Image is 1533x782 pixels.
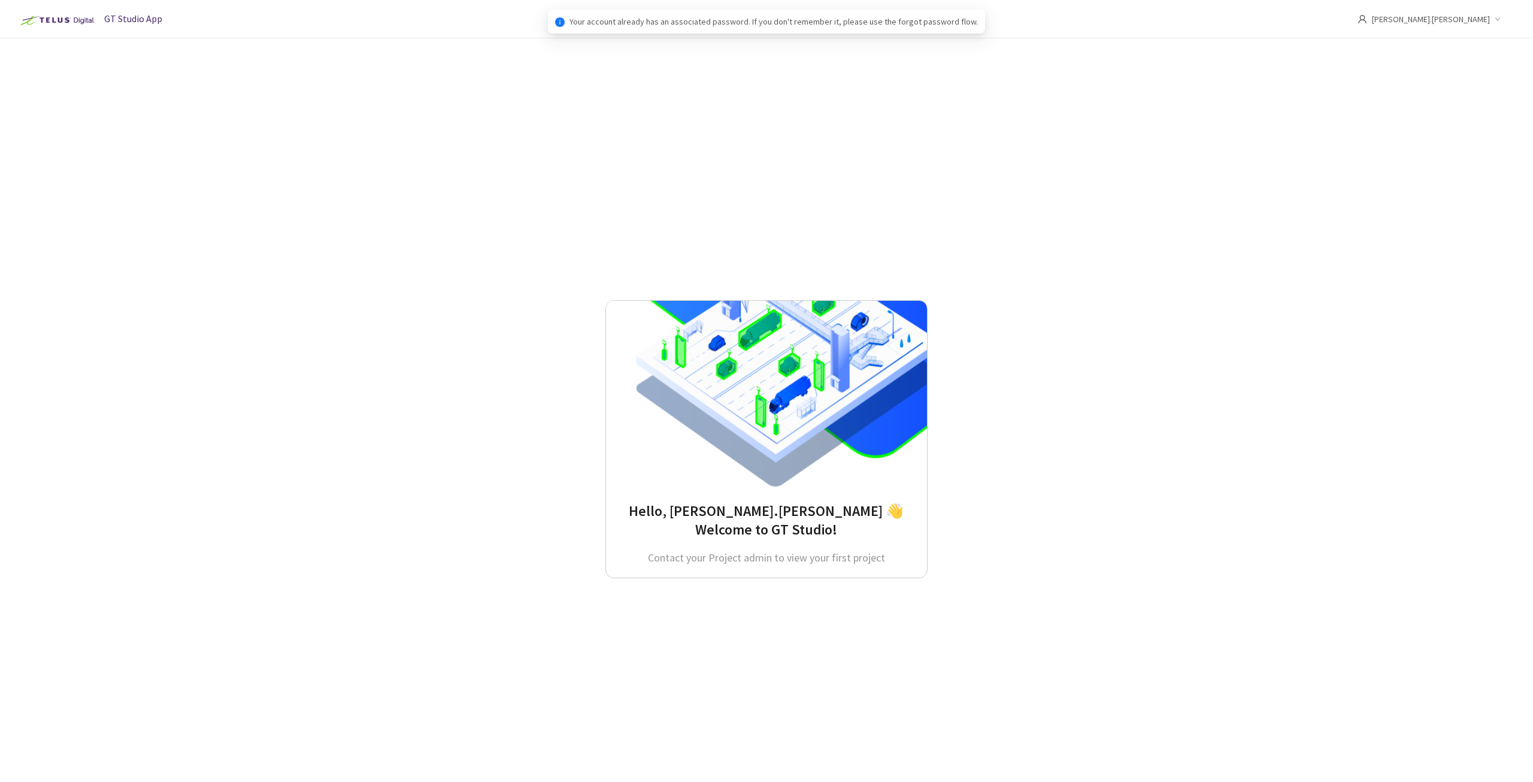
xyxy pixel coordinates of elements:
[569,15,978,28] span: Your account already has an associated password. If you don't remember it, please use the forgot ...
[648,551,885,564] span: Contact your Project admin to view your first project
[555,17,565,27] span: info-circle
[629,502,904,520] span: Hello, [PERSON_NAME].[PERSON_NAME] 👋
[1495,16,1501,22] span: down
[1358,14,1367,24] span: user
[104,13,162,25] span: GT Studio App
[14,11,98,30] img: Telus
[606,301,927,487] img: EmptyProjectIcon
[695,520,837,539] span: Welcome to GT Studio!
